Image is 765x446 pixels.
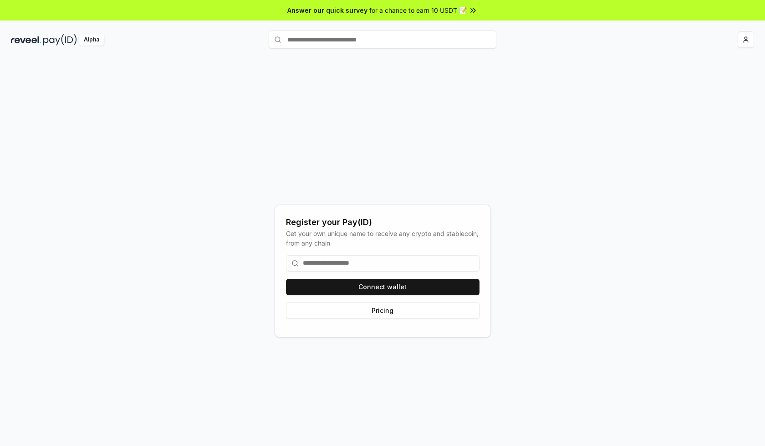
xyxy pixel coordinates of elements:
[286,229,479,248] div: Get your own unique name to receive any crypto and stablecoin, from any chain
[43,34,77,46] img: pay_id
[286,216,479,229] div: Register your Pay(ID)
[11,34,41,46] img: reveel_dark
[286,279,479,295] button: Connect wallet
[286,302,479,319] button: Pricing
[287,5,367,15] span: Answer our quick survey
[369,5,467,15] span: for a chance to earn 10 USDT 📝
[79,34,104,46] div: Alpha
